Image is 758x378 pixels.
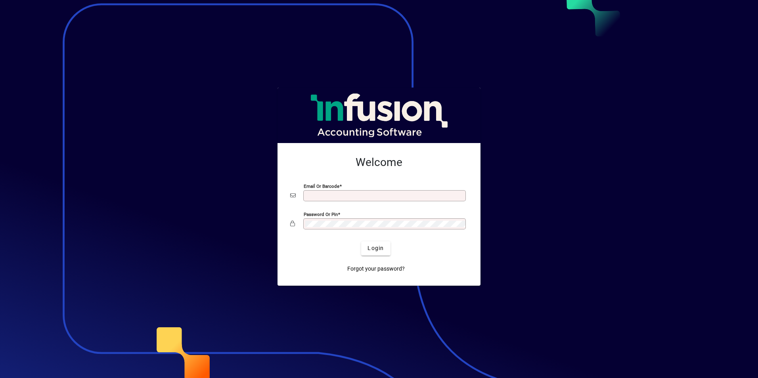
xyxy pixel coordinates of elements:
mat-label: Email or Barcode [304,183,339,189]
button: Login [361,241,390,256]
mat-label: Password or Pin [304,211,338,217]
a: Forgot your password? [344,262,408,276]
h2: Welcome [290,156,468,169]
span: Forgot your password? [347,265,405,273]
span: Login [368,244,384,252]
